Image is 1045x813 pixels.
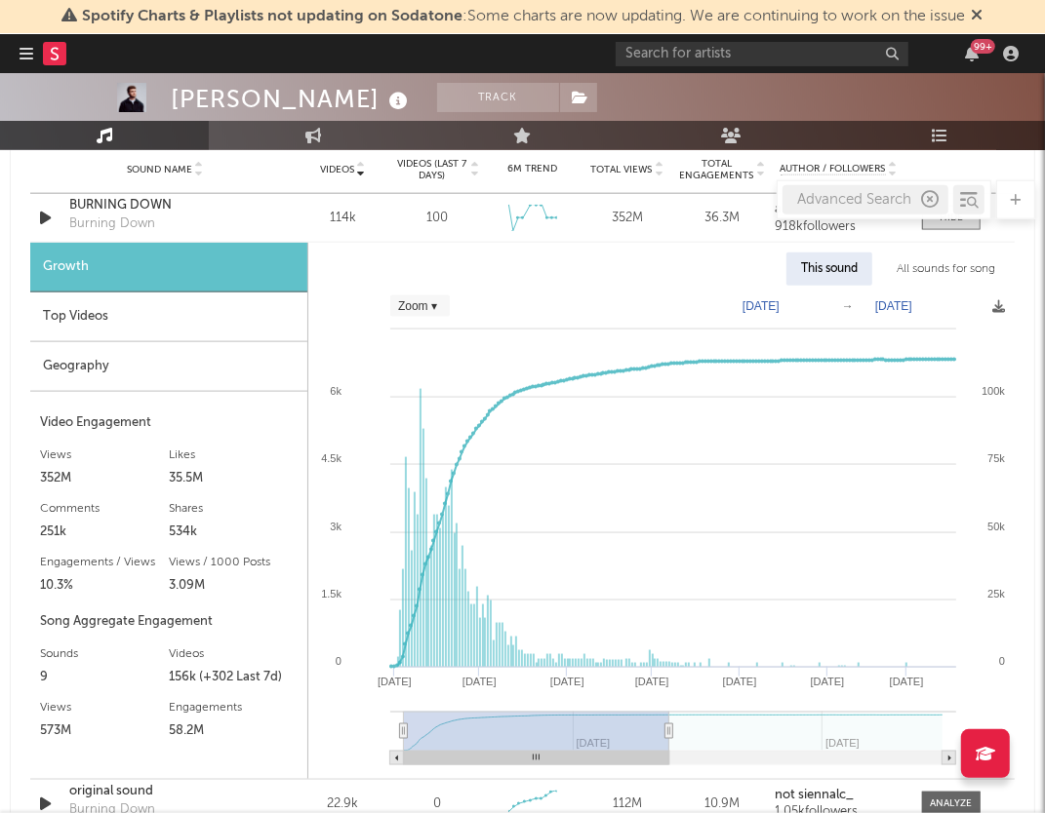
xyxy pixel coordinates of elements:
[786,252,872,286] div: This sound
[40,551,169,574] div: Engagements / Views
[781,163,886,175] span: Author / Followers
[987,521,1005,532] text: 50k
[321,588,342,600] text: 1.5k
[591,164,653,175] span: Total Views
[169,719,298,743] div: 58.2M
[462,676,497,687] text: [DATE]
[169,642,298,666] div: Videos
[40,666,169,689] div: 9
[40,497,169,521] div: Comments
[40,610,298,634] div: Song Aggregate Engagement
[169,551,298,574] div: Views / 1000 Posts
[679,158,753,181] span: Total Engagements
[169,497,298,521] div: Shares
[169,666,298,689] div: 156k (+302 Last 7d)
[987,452,1005,464] text: 75k
[30,292,307,342] div: Top Videos
[775,789,903,802] a: not siennalc_
[330,521,342,532] text: 3k
[171,83,413,115] div: [PERSON_NAME]
[437,83,559,112] button: Track
[169,444,298,467] div: Likes
[336,655,342,667] text: 0
[882,252,1010,286] div: All sounds for song
[30,243,307,292] div: Growth
[169,574,298,598] div: 3.09M
[723,676,757,687] text: [DATE]
[40,719,169,743] div: 573M
[775,220,903,234] div: 918k followers
[875,299,912,313] text: [DATE]
[982,385,1005,397] text: 100k
[330,385,342,397] text: 6k
[635,676,669,687] text: [DATE]
[616,42,908,66] input: Search for artists
[395,158,468,181] span: Videos (last 7 days)
[321,452,342,464] text: 4.5k
[987,588,1005,600] text: 25k
[127,164,192,175] span: Sound Name
[842,299,854,313] text: →
[999,655,1005,667] text: 0
[378,676,412,687] text: [DATE]
[40,467,169,490] div: 352M
[169,467,298,490] div: 35.5M
[490,162,575,176] div: 6M Trend
[40,574,169,598] div: 10.3%
[83,9,966,24] span: : Some charts are now updating. We are continuing to work on the issue
[169,696,298,719] div: Engagements
[40,696,169,719] div: Views
[971,39,995,54] div: 99 +
[169,521,298,544] div: 534k
[890,676,924,687] text: [DATE]
[40,521,169,544] div: 251k
[743,299,780,313] text: [DATE]
[83,9,463,24] span: Spotify Charts & Playlists not updating on Sodatone
[40,642,169,666] div: Sounds
[972,9,984,24] span: Dismiss
[40,444,169,467] div: Views
[69,214,155,234] div: Burning Down
[811,676,845,687] text: [DATE]
[775,789,854,801] strong: not siennalc_
[40,411,298,435] div: Video Engagement
[69,782,261,801] a: original sound
[965,46,979,61] button: 99+
[783,185,948,214] div: Advanced Search
[30,342,307,392] div: Geography
[320,164,354,175] span: Videos
[550,676,584,687] text: [DATE]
